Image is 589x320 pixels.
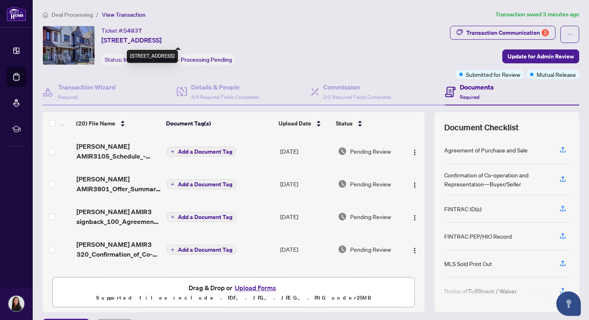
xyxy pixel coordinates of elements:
button: Add a Document Tag [167,179,236,189]
span: [PERSON_NAME] AMIR3 320_Confirmation_of_Co-operation_and_Representation_-_Buyer_Seller_-_PropTx-[... [76,239,161,259]
button: Logo [408,210,421,223]
span: ellipsis [567,31,573,37]
span: Mutual Release [537,70,576,79]
h4: Details & People [191,82,259,92]
img: Profile Icon [9,296,24,311]
span: [PERSON_NAME] AMIR3105_Schedule_-_Agreement_of_Purchase_and_Sale_-_B_-_PropTx-[PERSON_NAME] 1.pdf [76,141,161,161]
span: 4/4 Required Fields Completed [191,94,259,100]
span: Add a Document Tag [178,149,232,154]
img: IMG-W12347814_1.jpg [43,26,94,65]
div: FINTRAC PEP/HIO Record [444,232,512,241]
span: Pending Review [350,147,391,156]
div: Agreement of Purchase and Sale [444,145,528,154]
button: Add a Document Tag [167,212,236,222]
span: plus [171,248,175,252]
div: Transaction Communication [466,26,549,39]
span: Update for Admin Review [508,50,574,63]
img: logo [7,6,26,21]
span: 2/2 Required Fields Completed [323,94,391,100]
span: Pending Review [350,179,391,188]
img: Document Status [338,179,347,188]
span: Drag & Drop or [189,282,279,293]
span: Pending Review [350,212,391,221]
button: Update for Admin Review [502,49,579,63]
div: [STREET_ADDRESS] [127,50,178,63]
button: Add a Document Tag [167,245,236,255]
button: Add a Document Tag [167,212,236,222]
img: Logo [411,215,418,221]
div: MLS Sold Print Out [444,259,492,268]
span: (20) File Name [76,119,115,128]
li: / [96,10,99,19]
span: Status [336,119,353,128]
img: Document Status [338,212,347,221]
span: Required [58,94,78,100]
div: FINTRAC ID(s) [444,204,481,213]
article: Transaction saved 3 minutes ago [495,10,579,19]
span: [PERSON_NAME] AMIR3801_Offer_Summary_Document_-_For_use_w__Agrmt_of_Purchase___Sale_-_PropTx-[PER... [76,174,161,194]
span: Upload Date [279,119,311,128]
td: [DATE] [277,200,335,233]
img: Logo [411,182,418,188]
button: Logo [408,243,421,256]
span: View Transaction [102,11,146,18]
div: Status: [101,54,235,65]
span: home [43,12,48,18]
span: [PERSON_NAME] AMIR3 signback_100_Agreement_of_Purchase_and_Sale_-_PropTx-OREA__10_.pdf [76,207,161,226]
button: Logo [408,145,421,158]
span: Pending Review [350,245,391,254]
button: Add a Document Tag [167,179,236,190]
h4: Commission [323,82,391,92]
span: Submitted for Review [466,70,520,79]
img: Logo [411,149,418,156]
div: Confirmation of Co-operation and Representation—Buyer/Seller [444,170,550,188]
div: 2 [542,29,549,36]
span: Drag & Drop orUpload FormsSupported files include .PDF, .JPG, .JPEG, .PNG under25MB [53,277,414,308]
span: plus [171,182,175,186]
button: Logo [408,177,421,190]
span: Add a Document Tag [178,181,232,187]
td: [DATE] [277,233,335,266]
th: Upload Date [275,112,333,135]
span: Document Checklist [444,122,519,133]
span: plus [171,215,175,219]
button: Open asap [556,291,581,316]
div: Notice of Fulfillment / Waiver [444,286,517,295]
span: [PERSON_NAME] AMIR3 Mutual Release 82 Uxbridge Avenue_[DATE] 13_04_26.pdf [76,272,161,292]
img: Document Status [338,147,347,156]
td: [DATE] [277,168,335,200]
span: plus [171,150,175,154]
img: Logo [411,247,418,254]
h4: Transaction Wizard [58,82,116,92]
span: Deal Processing [52,11,93,18]
button: Transaction Communication2 [450,26,555,40]
th: Status [333,112,402,135]
div: Ticket #: [101,26,142,35]
th: (20) File Name [73,112,163,135]
span: Information Updated - Processing Pending [124,56,232,63]
span: [STREET_ADDRESS] [101,35,162,45]
img: Document Status [338,245,347,254]
p: Supported files include .PDF, .JPG, .JPEG, .PNG under 25 MB [58,293,409,303]
span: Add a Document Tag [178,247,232,253]
h4: Documents [460,82,494,92]
td: [DATE] [277,135,335,168]
button: Add a Document Tag [167,147,236,157]
button: Upload Forms [232,282,279,293]
th: Document Tag(s) [163,112,275,135]
span: Required [460,94,479,100]
span: Add a Document Tag [178,214,232,220]
span: 54837 [124,27,142,34]
td: [DATE] [277,266,335,298]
